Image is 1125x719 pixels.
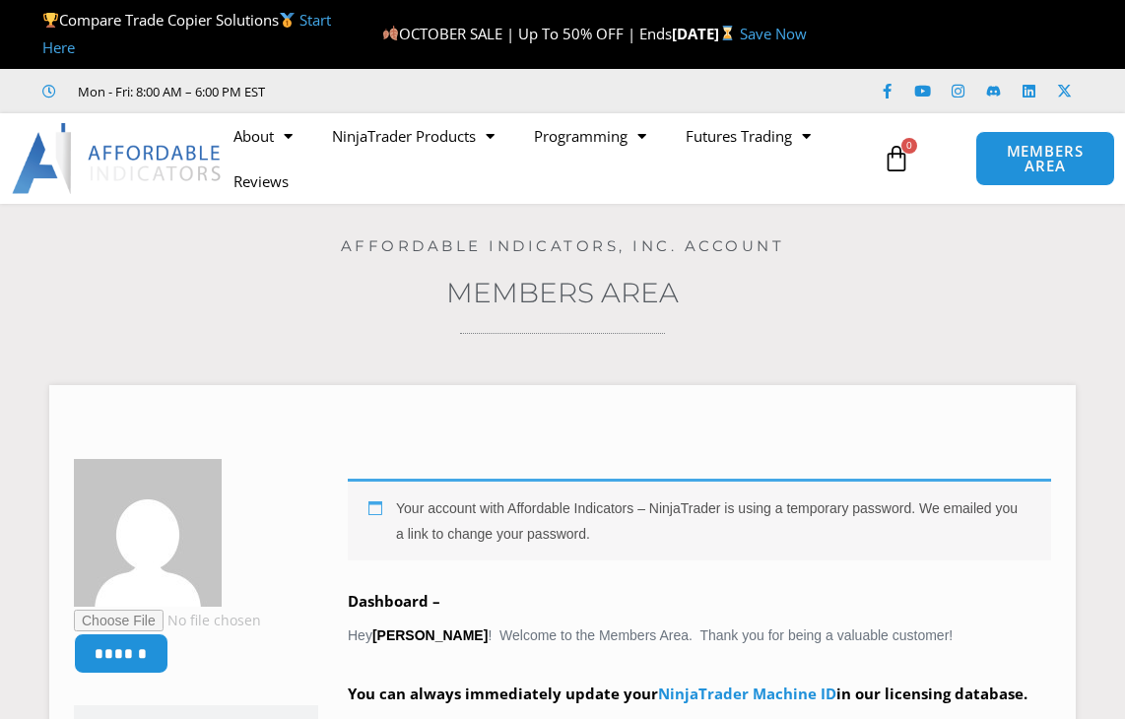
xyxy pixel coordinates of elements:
a: About [214,113,312,159]
img: 🏆 [43,13,58,28]
a: NinjaTrader Machine ID [658,684,836,703]
span: Mon - Fri: 8:00 AM – 6:00 PM EST [73,80,265,103]
a: NinjaTrader Products [312,113,514,159]
span: 0 [901,138,917,154]
img: 2bf717e04131727cfbc95693e8693292c526317ff70fc64ad290558ce23d8572 [74,459,222,607]
img: 🍂 [383,26,398,40]
a: MEMBERS AREA [975,131,1115,186]
b: Dashboard – [348,591,440,611]
img: ⌛ [720,26,735,40]
span: OCTOBER SALE | Up To 50% OFF | Ends [382,24,672,43]
a: Futures Trading [666,113,830,159]
a: Members Area [446,276,679,309]
strong: You can always immediately update your in our licensing database. [348,684,1027,703]
a: Reviews [214,159,308,204]
span: MEMBERS AREA [996,144,1094,173]
span: Compare Trade Copier Solutions [42,10,331,57]
a: Start Here [42,10,331,57]
img: 🥇 [280,13,295,28]
nav: Menu [214,113,878,204]
strong: [DATE] [672,24,740,43]
a: Save Now [740,24,807,43]
div: Your account with Affordable Indicators – NinjaTrader is using a temporary password. We emailed y... [348,479,1051,560]
a: Affordable Indicators, Inc. Account [341,236,785,255]
strong: [PERSON_NAME] [372,627,488,643]
iframe: Customer reviews powered by Trustpilot [293,82,588,101]
img: LogoAI | Affordable Indicators – NinjaTrader [12,123,224,194]
a: Programming [514,113,666,159]
a: 0 [853,130,940,187]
